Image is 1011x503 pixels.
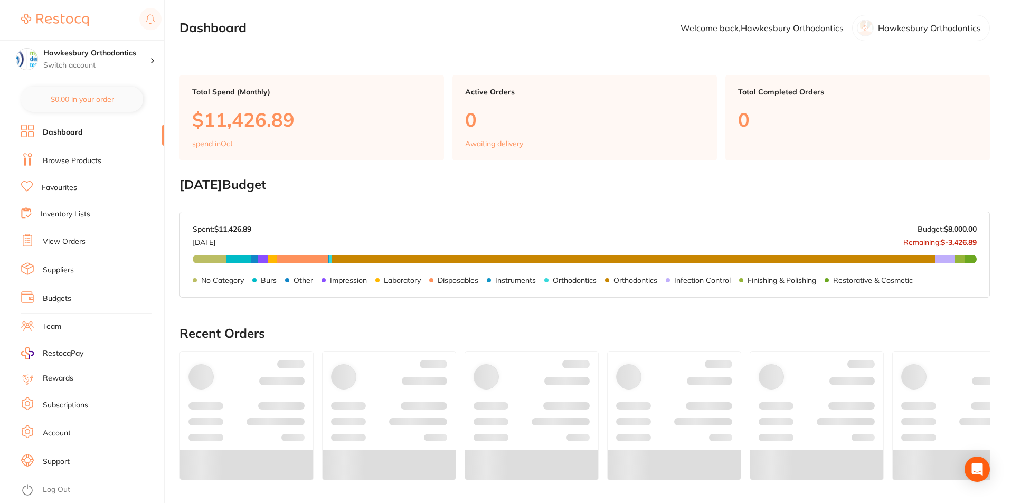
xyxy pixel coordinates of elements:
button: $0.00 in your order [21,87,143,112]
a: Browse Products [43,156,101,166]
img: RestocqPay [21,347,34,359]
p: Total Spend (Monthly) [192,88,431,96]
a: Budgets [43,293,71,304]
p: Restorative & Cosmetic [833,276,913,284]
p: Laboratory [384,276,421,284]
p: Burs [261,276,277,284]
strong: $8,000.00 [944,224,977,234]
a: Restocq Logo [21,8,89,32]
p: Active Orders [465,88,704,96]
img: Hawkesbury Orthodontics [16,49,37,70]
p: spend in Oct [192,139,233,148]
p: Finishing & Polishing [748,276,816,284]
h2: [DATE] Budget [179,177,990,192]
p: Disposables [438,276,478,284]
p: Infection Control [674,276,731,284]
a: RestocqPay [21,347,83,359]
h2: Recent Orders [179,326,990,341]
a: Total Completed Orders0 [725,75,990,160]
a: Account [43,428,71,439]
a: Suppliers [43,265,74,276]
strong: $11,426.89 [214,224,251,234]
a: Inventory Lists [41,209,90,220]
p: Orthodontics [553,276,597,284]
p: Total Completed Orders [738,88,977,96]
p: $11,426.89 [192,109,431,130]
div: Open Intercom Messenger [965,457,990,482]
a: Active Orders0Awaiting delivery [452,75,717,160]
a: Favourites [42,183,77,193]
a: Rewards [43,373,73,384]
p: Instruments [495,276,536,284]
a: Log Out [43,485,70,495]
p: 0 [738,109,977,130]
p: Spent: [193,225,251,233]
img: Restocq Logo [21,14,89,26]
p: Hawkesbury Orthodontics [878,23,981,33]
p: Impression [330,276,367,284]
p: Remaining: [903,234,977,246]
a: Total Spend (Monthly)$11,426.89spend inOct [179,75,444,160]
p: Orthodontics [613,276,657,284]
a: Dashboard [43,127,83,138]
strong: $-3,426.89 [941,238,977,247]
button: Log Out [21,482,161,499]
a: View Orders [43,236,86,247]
p: [DATE] [193,234,251,246]
a: Support [43,457,70,467]
p: 0 [465,109,704,130]
a: Subscriptions [43,400,88,411]
p: Budget: [918,225,977,233]
p: Welcome back, Hawkesbury Orthodontics [681,23,844,33]
a: Team [43,321,61,332]
p: Switch account [43,60,150,71]
p: No Category [201,276,244,284]
h4: Hawkesbury Orthodontics [43,48,150,59]
p: Other [294,276,313,284]
p: Awaiting delivery [465,139,523,148]
span: RestocqPay [43,348,83,359]
h2: Dashboard [179,21,247,35]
